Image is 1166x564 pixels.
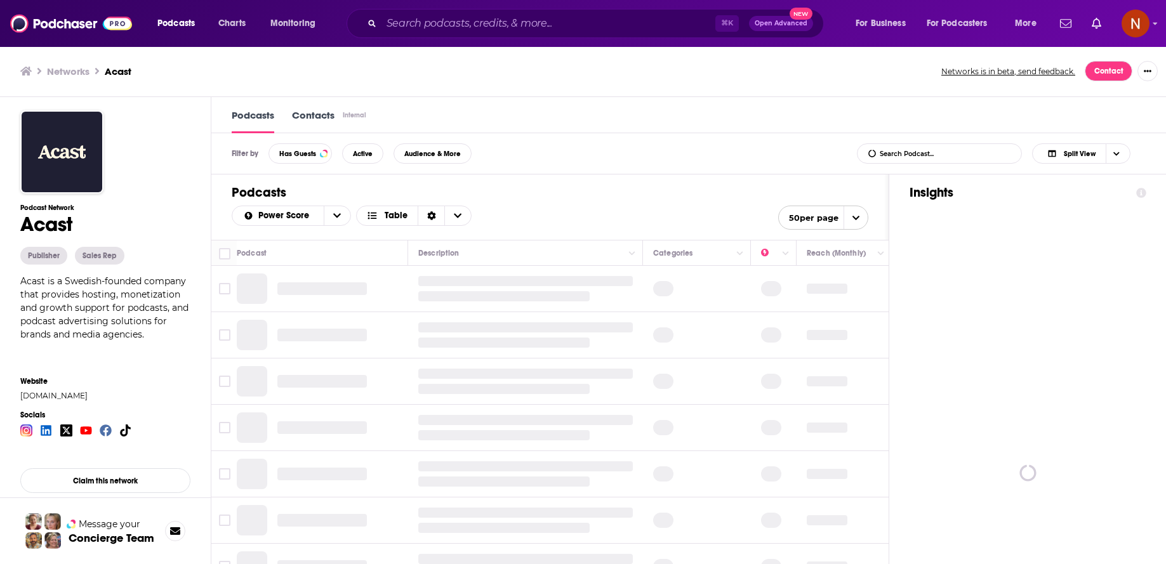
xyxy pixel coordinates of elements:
[75,247,124,265] button: Sales Rep
[1122,10,1149,37] button: Show profile menu
[237,246,267,261] div: Podcast
[292,109,368,133] a: ContactsInternal
[44,513,61,530] img: Jules Profile
[761,246,779,261] div: Power Score
[1006,13,1052,34] button: open menu
[219,376,230,387] span: Toggle select row
[715,15,739,32] span: ⌘ K
[324,206,350,225] button: open menu
[790,8,812,20] span: New
[732,246,748,261] button: Column Actions
[1032,143,1148,164] h2: Choose View
[20,212,190,237] h1: Acast
[918,13,1006,34] button: open menu
[1064,150,1096,157] span: Split View
[20,275,189,340] span: Acast is a Swedish-founded company that provides hosting, monetization and growth support for pod...
[232,206,351,226] h2: Choose List sort
[778,206,868,230] button: open menu
[404,150,461,157] span: Audience & More
[755,20,807,27] span: Open Advanced
[232,185,868,200] h1: Podcasts
[927,15,988,32] span: For Podcasters
[653,246,692,261] div: Categories
[157,15,195,32] span: Podcasts
[20,410,190,419] span: Socials
[353,150,373,157] span: Active
[394,143,472,164] button: Audience & More
[268,143,332,164] button: Has Guests
[219,422,230,433] span: Toggle select row
[79,518,140,530] span: Message your
[356,206,472,226] button: Choose View
[937,66,1080,77] button: Networks is in beta, send feedback.
[20,468,190,493] button: Claim this network
[232,109,274,133] a: Podcasts
[270,15,315,32] span: Monitoring
[279,150,316,157] span: Has Guests
[232,149,258,158] h3: Filter by
[25,513,42,530] img: Sydney Profile
[149,13,211,34] button: open menu
[1137,61,1158,81] button: Show More Button
[1032,143,1130,164] button: Choose View
[1055,13,1077,34] a: Show notifications dropdown
[778,246,793,261] button: Column Actions
[25,532,42,549] img: Jon Profile
[47,65,89,77] a: Networks
[873,246,889,261] button: Column Actions
[20,377,190,386] span: Website
[10,11,132,36] img: Podchaser - Follow, Share and Rate Podcasts
[910,185,1126,200] h1: Insights
[219,329,230,341] span: Toggle select row
[105,65,131,77] a: Acast
[359,9,836,38] div: Search podcasts, credits, & more...
[381,13,715,34] input: Search podcasts, credits, & more...
[385,211,407,220] span: Table
[258,211,314,220] span: Power Score
[210,13,253,34] a: Charts
[44,532,61,549] img: Barbara Profile
[219,515,230,526] span: Toggle select row
[1085,61,1132,81] a: Contact
[20,391,179,400] a: [DOMAIN_NAME]
[343,111,366,119] div: Internal
[218,15,246,32] span: Charts
[342,143,383,164] button: Active
[262,13,332,34] button: open menu
[219,283,230,294] span: Toggle select row
[625,246,640,261] button: Column Actions
[847,13,922,34] button: open menu
[779,208,838,228] span: 50 per page
[418,246,459,261] div: Description
[1122,10,1149,37] span: Logged in as AdelNBM
[69,532,154,544] h3: Concierge Team
[1122,10,1149,37] img: User Profile
[1087,13,1106,34] a: Show notifications dropdown
[856,15,906,32] span: For Business
[418,206,444,225] div: Sort Direction
[20,110,103,193] img: Acast logo
[749,16,813,31] button: Open AdvancedNew
[807,246,866,261] div: Reach (Monthly)
[20,247,67,265] button: Publisher
[219,468,230,480] span: Toggle select row
[20,204,190,212] h3: Podcast Network
[1015,15,1037,32] span: More
[232,211,324,220] button: open menu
